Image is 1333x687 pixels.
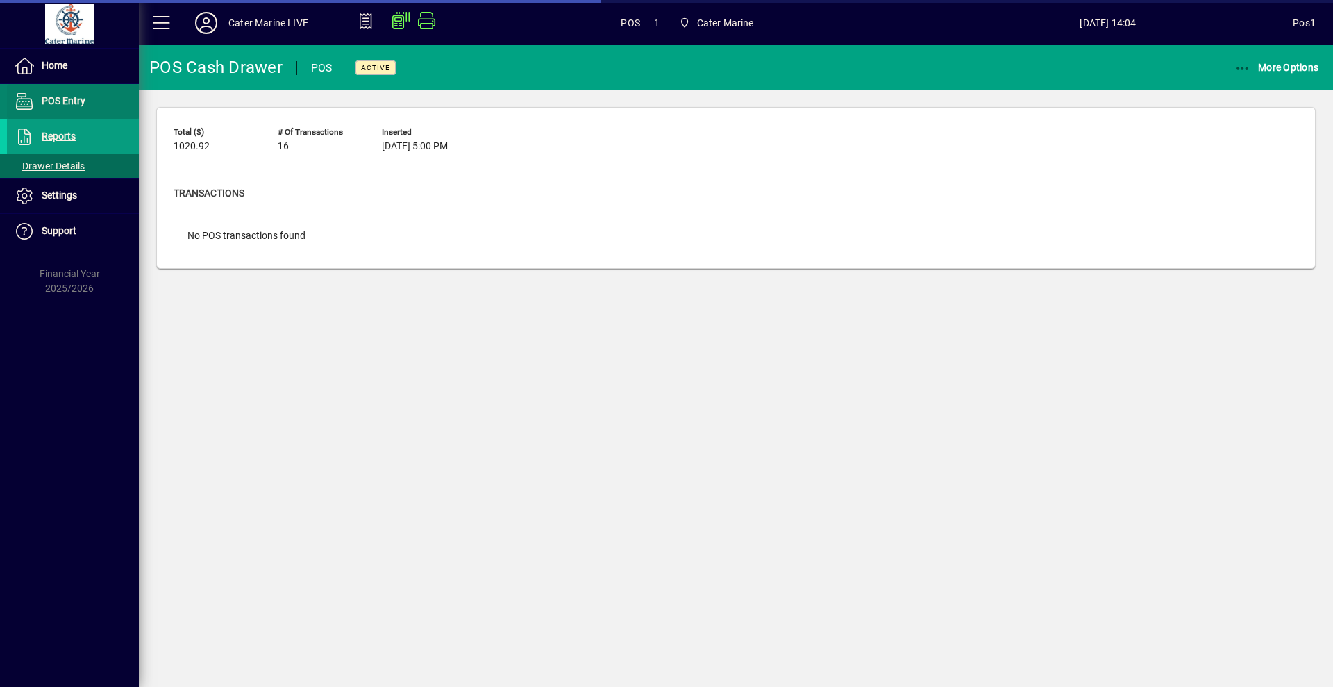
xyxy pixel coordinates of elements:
[174,215,319,257] div: No POS transactions found
[311,57,333,79] div: POS
[673,10,760,35] span: Cater Marine
[42,190,77,201] span: Settings
[382,128,465,137] span: Inserted
[1231,55,1323,80] button: More Options
[1293,12,1316,34] div: Pos1
[174,128,257,137] span: Total ($)
[42,225,76,236] span: Support
[7,154,139,178] a: Drawer Details
[278,141,289,152] span: 16
[174,188,244,199] span: Transactions
[42,95,85,106] span: POS Entry
[654,12,660,34] span: 1
[228,12,308,34] div: Cater Marine LIVE
[7,49,139,83] a: Home
[382,141,448,152] span: [DATE] 5:00 PM
[1234,62,1319,73] span: More Options
[174,141,210,152] span: 1020.92
[14,160,85,172] span: Drawer Details
[697,12,754,34] span: Cater Marine
[361,63,390,72] span: Active
[42,131,76,142] span: Reports
[42,60,67,71] span: Home
[149,56,283,78] div: POS Cash Drawer
[184,10,228,35] button: Profile
[7,84,139,119] a: POS Entry
[278,128,361,137] span: # of Transactions
[7,179,139,213] a: Settings
[7,214,139,249] a: Support
[621,12,640,34] span: POS
[923,12,1293,34] span: [DATE] 14:04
